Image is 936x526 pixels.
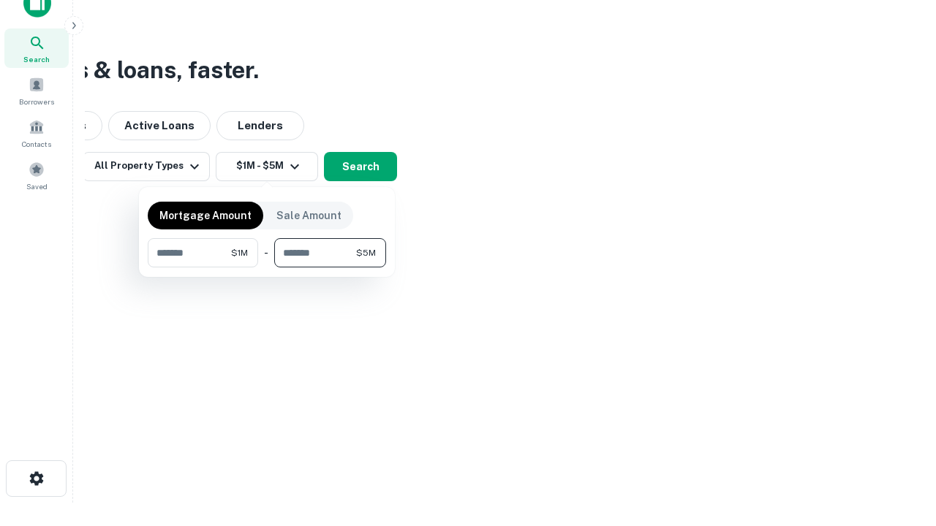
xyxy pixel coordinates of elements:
[863,409,936,479] iframe: Chat Widget
[159,207,252,224] p: Mortgage Amount
[231,246,248,259] span: $1M
[356,246,376,259] span: $5M
[264,238,268,267] div: -
[276,207,341,224] p: Sale Amount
